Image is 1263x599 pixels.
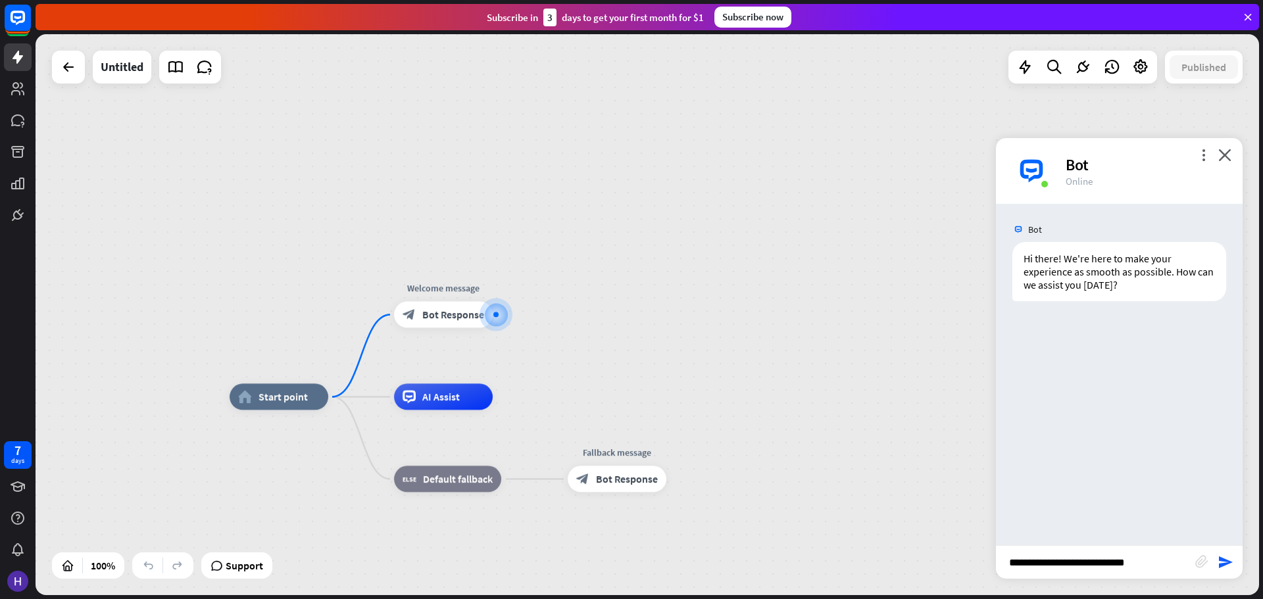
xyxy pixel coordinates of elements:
div: Fallback message [558,446,676,460]
div: Online [1066,175,1227,187]
i: block_fallback [403,473,416,486]
i: block_attachment [1195,555,1208,568]
div: 3 [543,9,557,26]
button: Published [1170,55,1238,79]
i: close [1218,149,1231,161]
i: block_bot_response [576,473,589,486]
span: Support [226,555,263,576]
i: home_2 [238,391,252,404]
span: Start point [259,391,308,404]
span: AI Assist [422,391,460,404]
div: Welcome message [384,282,503,295]
i: block_bot_response [403,308,416,322]
div: Hi there! We're here to make your experience as smooth as possible. How can we assist you [DATE]? [1012,242,1226,301]
div: 7 [14,444,21,456]
span: Bot Response [422,308,484,322]
span: Default fallback [423,473,493,486]
div: Bot [1066,155,1227,175]
i: more_vert [1197,149,1210,161]
i: send [1218,554,1233,570]
div: Subscribe in days to get your first month for $1 [487,9,704,26]
div: days [11,456,24,466]
div: 100% [87,555,119,576]
a: 7 days [4,441,32,469]
button: Open LiveChat chat widget [11,5,50,45]
div: Untitled [101,51,143,84]
div: Subscribe now [714,7,791,28]
span: Bot Response [596,473,658,486]
span: Bot [1028,224,1042,235]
